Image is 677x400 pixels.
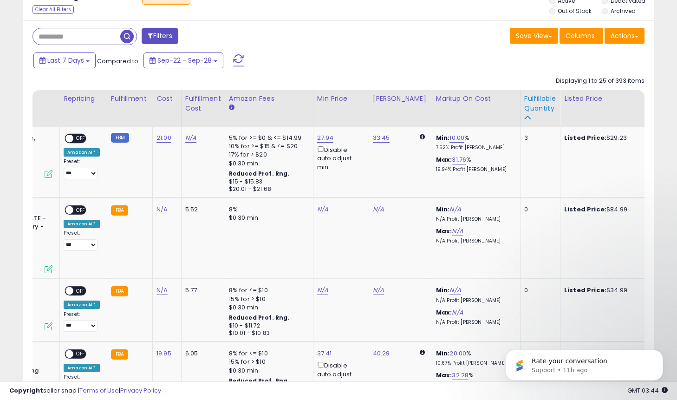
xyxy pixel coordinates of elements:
[229,367,306,375] div: $0.30 min
[564,94,644,104] div: Listed Price
[64,311,100,332] div: Preset:
[229,170,290,177] b: Reduced Prof. Rng.
[436,94,516,104] div: Markup on Cost
[157,56,212,65] span: Sep-22 - Sep-28
[156,205,168,214] a: N/A
[229,358,306,366] div: 15% for > $10
[436,144,513,151] p: 7.52% Profit [PERSON_NAME]
[564,286,606,295] b: Listed Price:
[564,286,641,295] div: $34.99
[373,94,428,104] div: [PERSON_NAME]
[524,286,553,295] div: 0
[436,227,452,236] b: Max:
[436,319,513,326] p: N/A Profit [PERSON_NAME]
[524,94,556,113] div: Fulfillable Quantity
[317,349,332,358] a: 37.41
[229,159,306,168] div: $0.30 min
[64,364,100,372] div: Amazon AI *
[111,94,149,104] div: Fulfillment
[142,28,178,44] button: Filters
[436,216,513,223] p: N/A Profit [PERSON_NAME]
[436,238,513,244] p: N/A Profit [PERSON_NAME]
[229,314,290,321] b: Reduced Prof. Rng.
[564,133,606,142] b: Listed Price:
[9,386,43,395] strong: Copyright
[64,230,100,251] div: Preset:
[229,214,306,222] div: $0.30 min
[560,28,603,44] button: Columns
[436,166,513,173] p: 19.94% Profit [PERSON_NAME]
[373,205,384,214] a: N/A
[317,144,362,171] div: Disable auto adjust min
[156,133,171,143] a: 21.00
[524,205,553,214] div: 0
[436,286,450,295] b: Min:
[373,349,390,358] a: 40.29
[47,56,84,65] span: Last 7 Days
[73,350,88,358] span: OFF
[436,349,450,358] b: Min:
[229,322,306,330] div: $10 - $11.72
[317,286,328,295] a: N/A
[229,94,309,104] div: Amazon Fees
[436,133,450,142] b: Min:
[317,360,362,387] div: Disable auto adjust min
[73,135,88,143] span: OFF
[566,31,595,40] span: Columns
[229,142,306,151] div: 10% for >= $15 & <= $20
[605,28,644,44] button: Actions
[143,52,223,68] button: Sep-22 - Sep-28
[317,133,334,143] a: 27.94
[229,205,306,214] div: 8%
[64,148,100,157] div: Amazon AI *
[156,286,168,295] a: N/A
[185,286,218,295] div: 5.77
[33,52,96,68] button: Last 7 Days
[97,57,140,66] span: Compared to:
[229,151,306,159] div: 17% for > $20
[185,205,218,214] div: 5.52
[229,329,306,337] div: $10.01 - $10.83
[185,349,218,358] div: 6.05
[185,133,196,143] a: N/A
[111,205,128,216] small: FBA
[564,134,641,142] div: $29.23
[229,349,306,358] div: 8% for <= $10
[452,227,463,236] a: N/A
[452,155,466,164] a: 31.76
[185,94,221,113] div: Fulfillment Cost
[556,77,644,85] div: Displaying 1 to 25 of 393 items
[436,205,450,214] b: Min:
[73,287,88,295] span: OFF
[449,133,464,143] a: 10.00
[111,133,129,143] small: FBM
[436,297,513,304] p: N/A Profit [PERSON_NAME]
[229,185,306,193] div: $20.01 - $21.68
[9,387,161,395] div: seller snap | |
[436,308,452,317] b: Max:
[436,360,513,367] p: 10.67% Profit [PERSON_NAME]
[373,286,384,295] a: N/A
[73,206,88,214] span: OFF
[156,349,171,358] a: 19.95
[436,155,452,164] b: Max:
[229,286,306,295] div: 8% for <= $10
[436,134,513,151] div: %
[449,349,466,358] a: 20.00
[564,205,641,214] div: $84.99
[558,7,592,15] label: Out of Stock
[229,134,306,142] div: 5% for >= $0 & <= $14.99
[64,158,100,179] div: Preset:
[436,371,452,380] b: Max:
[156,94,177,104] div: Cost
[436,156,513,173] div: %
[111,349,128,360] small: FBA
[436,371,513,388] div: %
[229,104,234,112] small: Amazon Fees.
[229,295,306,303] div: 15% for > $10
[449,205,461,214] a: N/A
[64,220,100,228] div: Amazon AI *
